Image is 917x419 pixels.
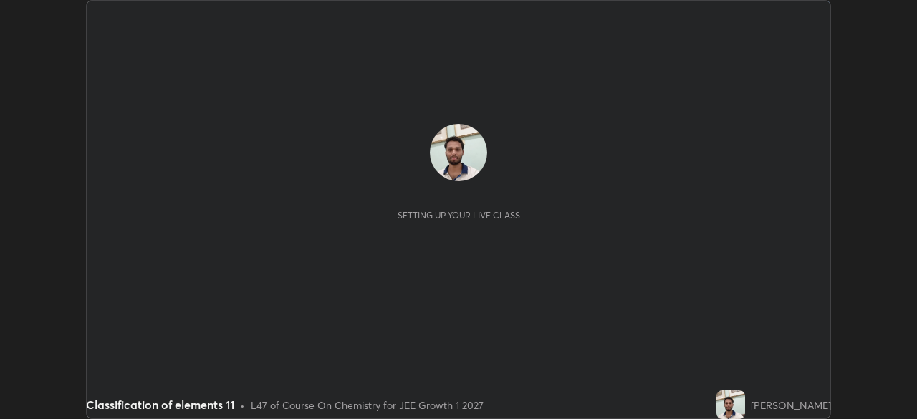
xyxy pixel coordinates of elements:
img: c66d2e97de7f40d29c29f4303e2ba008.jpg [430,124,487,181]
div: • [240,398,245,413]
div: L47 of Course On Chemistry for JEE Growth 1 2027 [251,398,484,413]
img: c66d2e97de7f40d29c29f4303e2ba008.jpg [716,390,745,419]
div: [PERSON_NAME] [751,398,831,413]
div: Setting up your live class [398,210,520,221]
div: Classification of elements 11 [86,396,234,413]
